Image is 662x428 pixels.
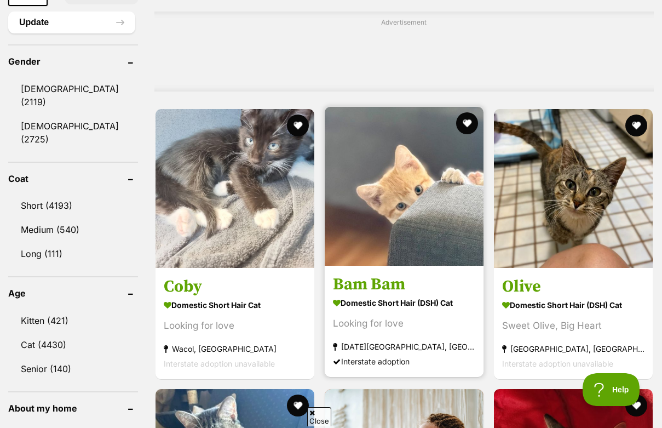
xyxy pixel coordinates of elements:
[287,395,309,416] button: favourite
[8,357,138,380] a: Senior (140)
[8,333,138,356] a: Cat (4430)
[8,174,138,184] header: Coat
[8,194,138,217] a: Short (4193)
[333,316,475,330] div: Looking for love
[502,358,613,368] span: Interstate adoption unavailable
[164,318,306,333] div: Looking for love
[8,12,135,33] button: Update
[494,267,653,379] a: Olive Domestic Short Hair (DSH) Cat Sweet Olive, Big Heart [GEOGRAPHIC_DATA], [GEOGRAPHIC_DATA] I...
[8,309,138,332] a: Kitten (421)
[156,267,314,379] a: Coby Domestic Short Hair Cat Looking for love Wacol, [GEOGRAPHIC_DATA] Interstate adoption unavai...
[8,77,138,113] a: [DEMOGRAPHIC_DATA] (2119)
[287,115,309,136] button: favourite
[325,265,483,376] a: Bam Bam Domestic Short Hair (DSH) Cat Looking for love [DATE][GEOGRAPHIC_DATA], [GEOGRAPHIC_DATA]...
[456,112,478,134] button: favourite
[502,341,644,356] strong: [GEOGRAPHIC_DATA], [GEOGRAPHIC_DATA]
[164,341,306,356] strong: Wacol, [GEOGRAPHIC_DATA]
[333,294,475,310] strong: Domestic Short Hair (DSH) Cat
[8,115,138,151] a: [DEMOGRAPHIC_DATA] (2725)
[8,56,138,66] header: Gender
[164,276,306,296] h3: Coby
[625,115,647,136] button: favourite
[583,373,640,406] iframe: Help Scout Beacon - Open
[325,107,483,266] img: Bam Bam - Domestic Short Hair (DSH) Cat
[502,276,644,296] h3: Olive
[8,242,138,265] a: Long (111)
[164,358,275,368] span: Interstate adoption unavailable
[502,296,644,312] strong: Domestic Short Hair (DSH) Cat
[307,407,331,426] span: Close
[8,403,138,413] header: About my home
[164,296,306,312] strong: Domestic Short Hair Cat
[333,339,475,353] strong: [DATE][GEOGRAPHIC_DATA], [GEOGRAPHIC_DATA]
[502,318,644,333] div: Sweet Olive, Big Heart
[333,273,475,294] h3: Bam Bam
[156,109,314,268] img: Coby - Domestic Short Hair Cat
[494,109,653,268] img: Olive - Domestic Short Hair (DSH) Cat
[8,288,138,298] header: Age
[8,218,138,241] a: Medium (540)
[333,353,475,368] div: Interstate adoption
[625,395,647,416] button: favourite
[154,12,654,92] div: Advertisement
